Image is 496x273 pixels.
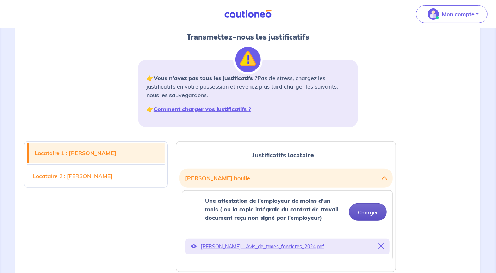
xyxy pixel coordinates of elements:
p: Mon compte [442,10,475,18]
button: Charger [349,203,387,221]
button: Voir [191,242,197,251]
img: illu_account_valid_menu.svg [428,8,439,20]
h2: Transmettez-nous les justificatifs [138,31,358,43]
span: Justificatifs locataire [252,151,314,160]
a: Comment charger vos justificatifs ? [154,105,251,113]
a: Locataire 1 : [PERSON_NAME] [29,143,165,163]
img: Cautioneo [222,10,274,18]
button: illu_account_valid_menu.svgMon compte [416,5,488,23]
a: Locataire 2 : [PERSON_NAME] [27,166,165,186]
button: [PERSON_NAME] houlle [185,171,387,185]
div: categoryName: une-attestation-de-lemployeur-de-moins-dun-mois-ou-la-copie-integrale-du-contrat-de... [182,190,393,260]
button: Supprimer [378,242,384,251]
p: 👉 Pas de stress, chargez les justificatifs en votre possession et revenez plus tard charger les s... [147,74,349,99]
strong: Une attestation de l'employeur de moins d'un mois ( ou la copie intégrale du contrat de travail -... [205,197,342,221]
p: [PERSON_NAME] - Avis_de_taxes_foncieres_2024.pdf [201,242,374,251]
strong: Vous n’avez pas tous les justificatifs ? [154,74,258,81]
img: illu_alert.svg [235,47,261,72]
p: 👉 [147,105,349,113]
